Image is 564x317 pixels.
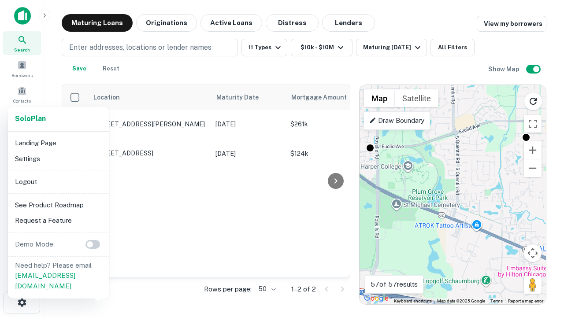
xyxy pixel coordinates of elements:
[15,114,46,124] a: SoloPlan
[15,114,46,123] strong: Solo Plan
[520,218,564,261] iframe: Chat Widget
[15,260,102,291] p: Need help? Please email
[11,213,106,229] li: Request a Feature
[11,174,106,190] li: Logout
[11,135,106,151] li: Landing Page
[11,239,57,250] p: Demo Mode
[11,151,106,167] li: Settings
[11,197,106,213] li: See Product Roadmap
[15,272,75,290] a: [EMAIL_ADDRESS][DOMAIN_NAME]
